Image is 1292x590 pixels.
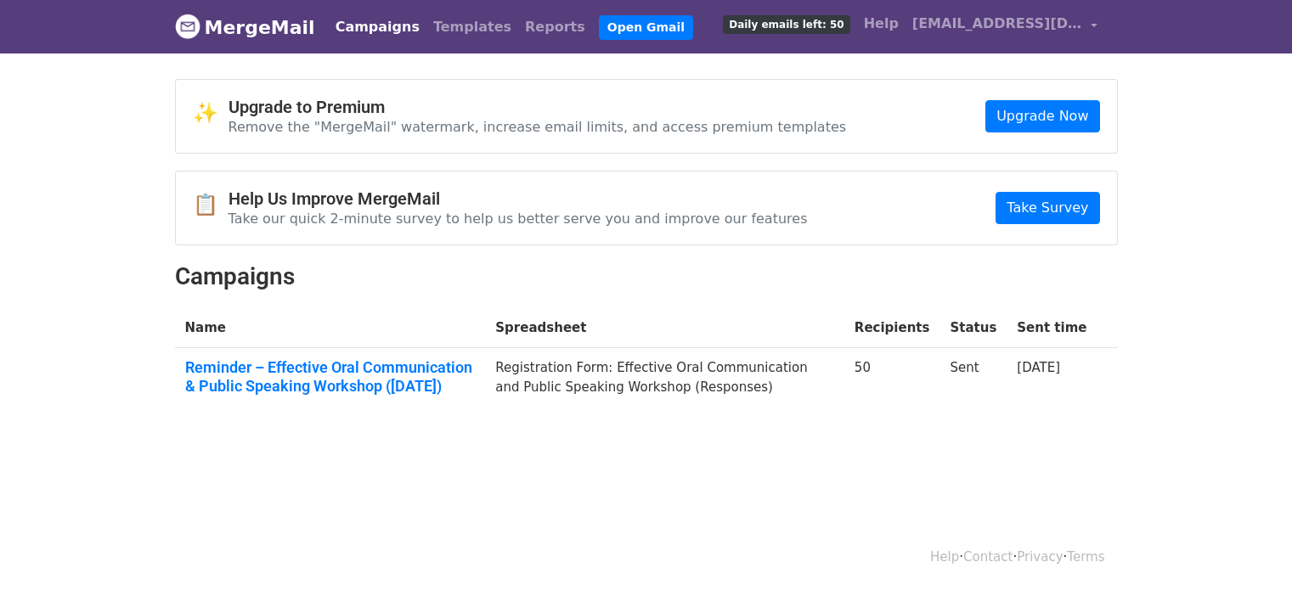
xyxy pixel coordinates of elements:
[485,348,844,413] td: Registration Form: Effective Oral Communication and Public Speaking Workshop (Responses)
[857,7,906,41] a: Help
[1007,308,1097,348] th: Sent time
[599,15,693,40] a: Open Gmail
[963,549,1013,565] a: Contact
[329,10,426,44] a: Campaigns
[228,97,847,117] h4: Upgrade to Premium
[193,101,228,126] span: ✨
[939,308,1007,348] th: Status
[518,10,592,44] a: Reports
[939,348,1007,413] td: Sent
[1067,549,1104,565] a: Terms
[228,188,808,209] h4: Help Us Improve MergeMail
[426,10,518,44] a: Templates
[723,15,849,34] span: Daily emails left: 50
[228,210,808,228] p: Take our quick 2-minute survey to help us better serve you and improve our features
[930,549,959,565] a: Help
[996,192,1099,224] a: Take Survey
[906,7,1104,47] a: [EMAIL_ADDRESS][DOMAIN_NAME]
[912,14,1082,34] span: [EMAIL_ADDRESS][DOMAIN_NAME]
[1017,360,1060,375] a: [DATE]
[185,358,476,395] a: Reminder – Effective Oral Communication & Public Speaking Workshop ([DATE])
[228,118,847,136] p: Remove the "MergeMail" watermark, increase email limits, and access premium templates
[1017,549,1063,565] a: Privacy
[716,7,856,41] a: Daily emails left: 50
[985,100,1099,132] a: Upgrade Now
[844,308,940,348] th: Recipients
[175,308,486,348] th: Name
[193,193,228,217] span: 📋
[175,9,315,45] a: MergeMail
[844,348,940,413] td: 50
[175,14,200,39] img: MergeMail logo
[485,308,844,348] th: Spreadsheet
[175,262,1118,291] h2: Campaigns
